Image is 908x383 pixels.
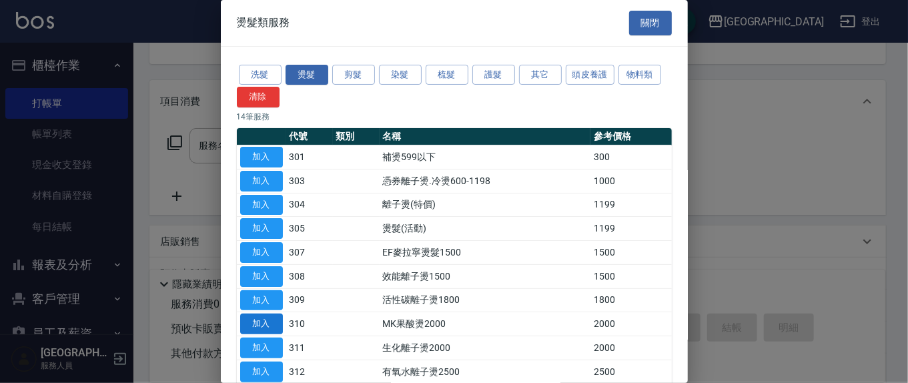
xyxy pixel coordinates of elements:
[380,145,590,169] td: 補燙599以下
[380,336,590,360] td: 生化離子燙2000
[286,193,333,217] td: 304
[380,288,590,312] td: 活性碳離子燙1800
[240,362,283,382] button: 加入
[332,65,375,85] button: 剪髮
[240,171,283,191] button: 加入
[519,65,562,85] button: 其它
[379,65,422,85] button: 染髮
[240,290,283,311] button: 加入
[590,264,672,288] td: 1500
[590,336,672,360] td: 2000
[426,65,468,85] button: 梳髮
[566,65,615,85] button: 頭皮養護
[333,128,380,145] th: 類別
[380,193,590,217] td: 離子燙(特價)
[618,65,661,85] button: 物料類
[286,65,328,85] button: 燙髮
[286,264,333,288] td: 308
[380,217,590,241] td: 燙髮(活動)
[237,111,672,123] p: 14 筆服務
[380,264,590,288] td: 效能離子燙1500
[380,169,590,193] td: 憑券離子燙.冷燙600-1198
[590,217,672,241] td: 1199
[590,312,672,336] td: 2000
[629,11,672,35] button: 關閉
[472,65,515,85] button: 護髮
[590,288,672,312] td: 1800
[590,128,672,145] th: 參考價格
[590,145,672,169] td: 300
[237,87,280,107] button: 清除
[590,241,672,265] td: 1500
[286,169,333,193] td: 303
[380,128,590,145] th: 名稱
[240,147,283,167] button: 加入
[380,241,590,265] td: EF麥拉寧燙髮1500
[380,312,590,336] td: MK果酸燙2000
[237,16,290,29] span: 燙髮類服務
[240,242,283,263] button: 加入
[286,128,333,145] th: 代號
[590,193,672,217] td: 1199
[286,217,333,241] td: 305
[286,336,333,360] td: 311
[590,169,672,193] td: 1000
[240,266,283,287] button: 加入
[240,218,283,239] button: 加入
[240,314,283,334] button: 加入
[240,338,283,358] button: 加入
[286,241,333,265] td: 307
[286,145,333,169] td: 301
[240,195,283,216] button: 加入
[286,312,333,336] td: 310
[239,65,282,85] button: 洗髮
[286,288,333,312] td: 309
